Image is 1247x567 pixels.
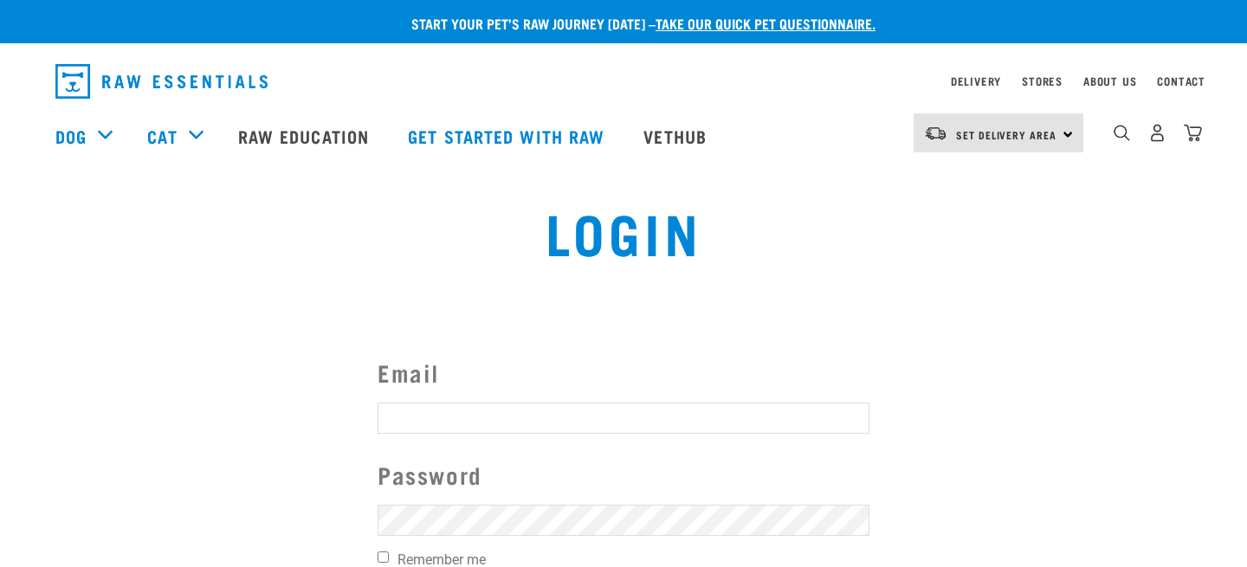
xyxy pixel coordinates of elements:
[239,200,1008,262] h1: Login
[951,78,1001,84] a: Delivery
[378,355,869,390] label: Email
[1022,78,1063,84] a: Stores
[1157,78,1205,84] a: Contact
[42,57,1205,106] nav: dropdown navigation
[378,457,869,493] label: Password
[221,101,391,171] a: Raw Education
[391,101,626,171] a: Get started with Raw
[956,132,1056,138] span: Set Delivery Area
[55,123,87,149] a: Dog
[1083,78,1136,84] a: About Us
[924,126,947,141] img: van-moving.png
[1114,125,1130,141] img: home-icon-1@2x.png
[55,64,268,99] img: Raw Essentials Logo
[147,123,177,149] a: Cat
[1184,124,1202,142] img: home-icon@2x.png
[626,101,728,171] a: Vethub
[656,19,875,27] a: take our quick pet questionnaire.
[1148,124,1166,142] img: user.png
[378,551,389,563] input: Remember me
